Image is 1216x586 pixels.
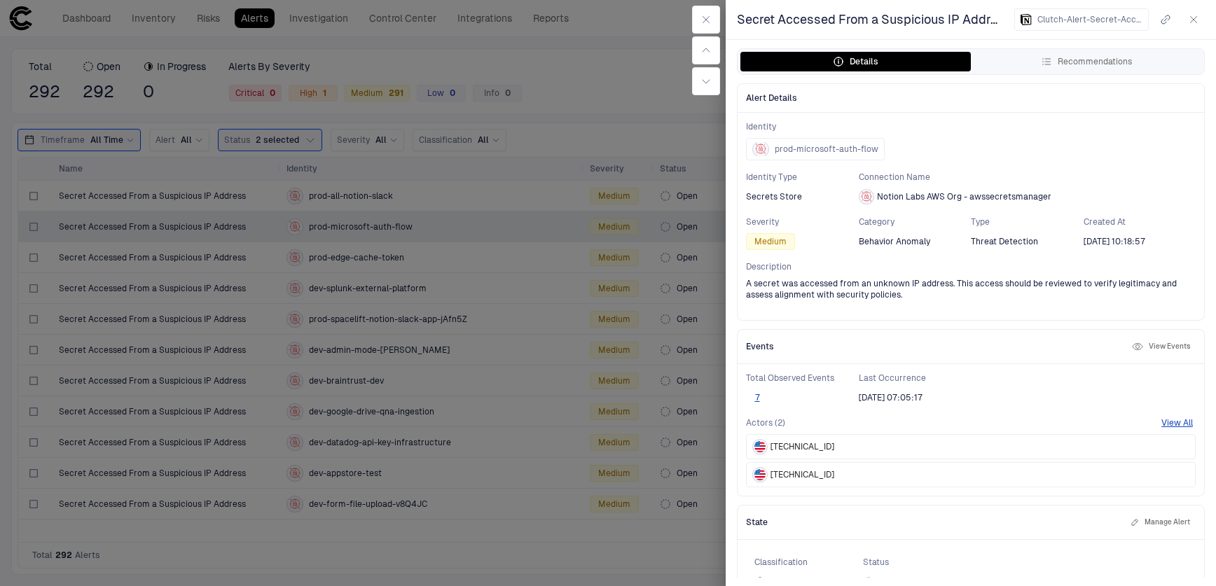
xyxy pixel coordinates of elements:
span: Secret Accessed From a Suspicious IP Address [737,11,1003,28]
div: United States [754,469,766,480]
span: Behavior Anomaly [859,236,930,247]
span: [DATE] 10:18:57 [1084,236,1145,247]
button: View All [1161,417,1193,428]
span: Clutch-Alert-Secret-Accessed-From-a-Suspicious-IP-Address-Behavior-Anomaly-2025-08-21T12-05-17--2... [1037,14,1142,25]
span: [DATE] 07:05:17 [859,392,923,403]
span: Medium [754,236,787,247]
div: 8/14/2025 15:18:57 (GMT+00:00 UTC) [1084,236,1145,247]
span: Type [971,216,1084,228]
span: Events [746,341,774,352]
div: 8/21/2025 12:05:17 (GMT+00:00 UTC) [859,392,923,403]
span: Actors (2) [746,417,785,428]
span: State [746,517,768,528]
button: 7 [746,392,768,403]
span: Identity Type [746,172,859,183]
button: NotionClutch-Alert-Secret-Accessed-From-a-Suspicious-IP-Address-Behavior-Anomaly-2025-08-21T12-05... [1014,8,1149,31]
span: Description [746,261,1196,272]
span: prod-microsoft-auth-flow [775,144,878,155]
span: [TECHNICAL_ID] [771,469,834,480]
span: Created At [1084,216,1196,228]
span: Total Observed Events [746,372,859,384]
span: Identity [746,121,1196,132]
span: Connection Name [859,172,1196,183]
span: Category [859,216,972,228]
span: Severity [746,216,859,228]
div: Notion [1021,14,1032,25]
span: Alert Details [746,92,797,104]
span: Classification [754,557,863,568]
img: US [754,441,766,452]
span: [TECHNICAL_ID] [771,441,834,452]
button: View Events [1129,338,1193,355]
img: US [754,469,766,480]
span: Last Occurrence [859,372,972,384]
span: Secrets Store [746,191,802,202]
span: Status [863,557,972,568]
span: A secret was accessed from an unknown IP address. This access should be reviewed to verify legiti... [746,278,1196,300]
div: United States [754,441,766,452]
span: Notion Labs AWS Org - awssecretsmanager [877,191,1051,202]
span: Threat Detection [971,236,1038,247]
button: prod-microsoft-auth-flow [746,138,885,160]
button: Manage Alert [1128,514,1193,531]
div: Details [833,56,878,67]
div: Recommendations [1041,56,1132,67]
